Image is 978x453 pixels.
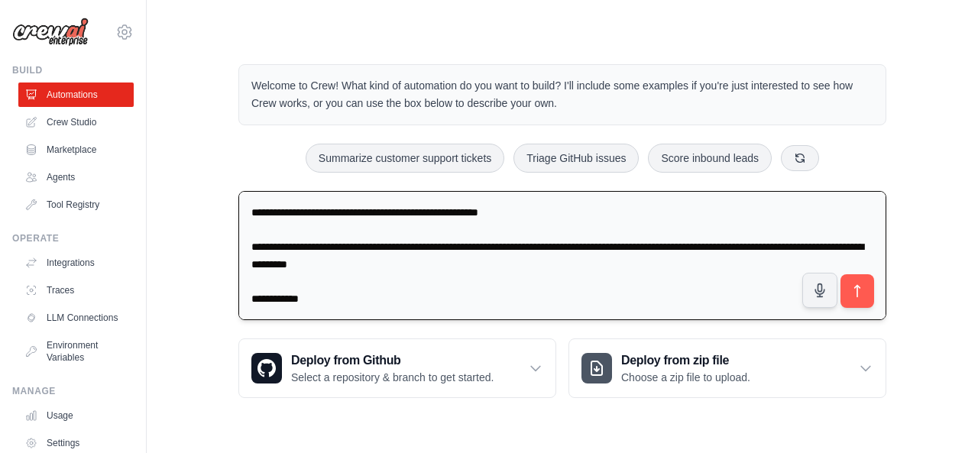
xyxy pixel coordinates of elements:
a: LLM Connections [18,306,134,330]
a: Usage [18,403,134,428]
div: Operate [12,232,134,244]
a: Crew Studio [18,110,134,134]
button: Score inbound leads [648,144,772,173]
img: Logo [12,18,89,47]
a: Automations [18,83,134,107]
a: Environment Variables [18,333,134,370]
iframe: Chat Widget [902,380,978,453]
h3: Deploy from zip file [621,351,750,370]
h3: Deploy from Github [291,351,494,370]
button: Summarize customer support tickets [306,144,504,173]
a: Integrations [18,251,134,275]
div: Build [12,64,134,76]
div: Manage [12,385,134,397]
a: Agents [18,165,134,189]
a: Marketplace [18,138,134,162]
button: Triage GitHub issues [513,144,639,173]
p: Choose a zip file to upload. [621,370,750,385]
a: Traces [18,278,134,303]
p: Select a repository & branch to get started. [291,370,494,385]
p: Welcome to Crew! What kind of automation do you want to build? I'll include some examples if you'... [251,77,873,112]
a: Tool Registry [18,193,134,217]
